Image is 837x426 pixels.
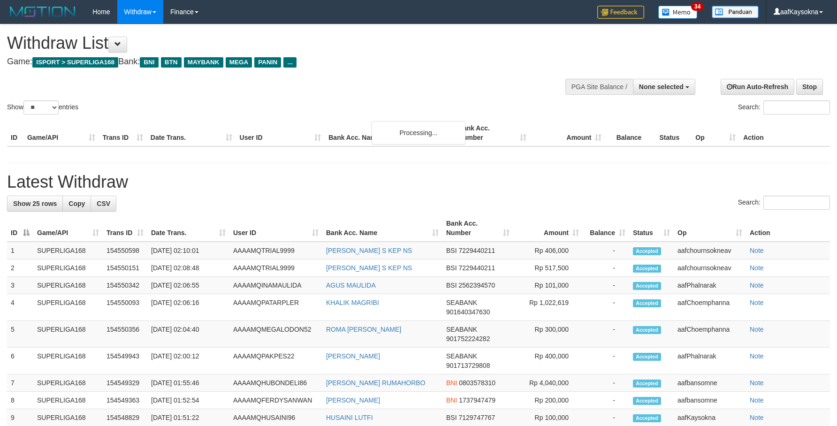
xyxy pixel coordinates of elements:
a: [PERSON_NAME] [326,352,380,360]
a: Note [750,352,764,360]
a: ROMA [PERSON_NAME] [326,326,401,333]
span: Accepted [633,353,661,361]
td: 154549943 [103,348,147,374]
th: Action [739,120,830,146]
th: Bank Acc. Name [325,120,455,146]
td: SUPERLIGA168 [33,294,103,321]
span: BSI [446,414,457,421]
td: aafChoemphanna [674,321,746,348]
th: Op: activate to sort column ascending [674,215,746,242]
td: aafPhalnarak [674,277,746,294]
th: Trans ID [99,120,147,146]
label: Search: [738,196,830,210]
td: - [583,242,629,259]
span: MAYBANK [184,57,223,68]
span: Accepted [633,299,661,307]
td: SUPERLIGA168 [33,277,103,294]
td: Rp 400,000 [513,348,583,374]
td: 1 [7,242,33,259]
td: AAAAMQINAMAULIDA [229,277,322,294]
th: Balance [605,120,655,146]
label: Show entries [7,100,78,114]
a: Note [750,264,764,272]
label: Search: [738,100,830,114]
td: aafChoemphanna [674,294,746,321]
span: BTN [161,57,182,68]
td: SUPERLIGA168 [33,259,103,277]
span: Accepted [633,247,661,255]
img: Button%20Memo.svg [658,6,698,19]
td: [DATE] 02:10:01 [147,242,229,259]
td: 154550356 [103,321,147,348]
select: Showentries [23,100,59,114]
td: 8 [7,392,33,409]
a: Copy [62,196,91,212]
span: Copy 7229440211 to clipboard [458,264,495,272]
th: User ID [236,120,325,146]
span: Copy 7129747767 to clipboard [458,414,495,421]
a: HUSAINI LUTFI [326,414,373,421]
td: SUPERLIGA168 [33,242,103,259]
span: Accepted [633,282,661,290]
span: SEABANK [446,326,477,333]
input: Search: [763,100,830,114]
td: 6 [7,348,33,374]
span: Copy 1737947479 to clipboard [459,396,495,404]
span: ISPORT > SUPERLIGA168 [32,57,118,68]
img: panduan.png [712,6,759,18]
th: Bank Acc. Number: activate to sort column ascending [442,215,513,242]
th: Status: activate to sort column ascending [629,215,674,242]
td: SUPERLIGA168 [33,348,103,374]
button: None selected [633,79,695,95]
a: Note [750,299,764,306]
td: 154549329 [103,374,147,392]
td: 3 [7,277,33,294]
td: AAAAMQMEGALODON52 [229,321,322,348]
td: [DATE] 01:55:46 [147,374,229,392]
td: [DATE] 02:04:40 [147,321,229,348]
td: AAAAMQHUBONDELI86 [229,374,322,392]
span: Show 25 rows [13,200,57,207]
a: KHALIK MAGRIBI [326,299,379,306]
span: Accepted [633,380,661,388]
td: [DATE] 02:06:55 [147,277,229,294]
td: 4 [7,294,33,321]
th: Balance: activate to sort column ascending [583,215,629,242]
td: - [583,259,629,277]
span: Copy [68,200,85,207]
span: Copy 0803578310 to clipboard [459,379,495,387]
span: Copy 901752224282 to clipboard [446,335,490,342]
span: BNI [446,379,457,387]
span: Accepted [633,414,661,422]
td: AAAAMQFERDYSANWAN [229,392,322,409]
td: [DATE] 02:06:16 [147,294,229,321]
td: aafchournsokneav [674,242,746,259]
a: Note [750,247,764,254]
th: Amount [530,120,606,146]
span: SEABANK [446,352,477,360]
td: 7 [7,374,33,392]
th: Date Trans. [147,120,236,146]
td: - [583,374,629,392]
a: Note [750,281,764,289]
a: Note [750,414,764,421]
td: 2 [7,259,33,277]
td: SUPERLIGA168 [33,321,103,348]
th: User ID: activate to sort column ascending [229,215,322,242]
span: Accepted [633,397,661,405]
td: - [583,321,629,348]
a: CSV [91,196,116,212]
span: BNI [446,396,457,404]
td: 5 [7,321,33,348]
a: [PERSON_NAME] S KEP NS [326,264,412,272]
td: [DATE] 01:52:54 [147,392,229,409]
td: Rp 101,000 [513,277,583,294]
td: SUPERLIGA168 [33,392,103,409]
th: Op [692,120,739,146]
span: BSI [446,247,457,254]
td: - [583,348,629,374]
th: Game/API: activate to sort column ascending [33,215,103,242]
a: AGUS MAULIDA [326,281,376,289]
h1: Withdraw List [7,34,548,53]
td: Rp 4,040,000 [513,374,583,392]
